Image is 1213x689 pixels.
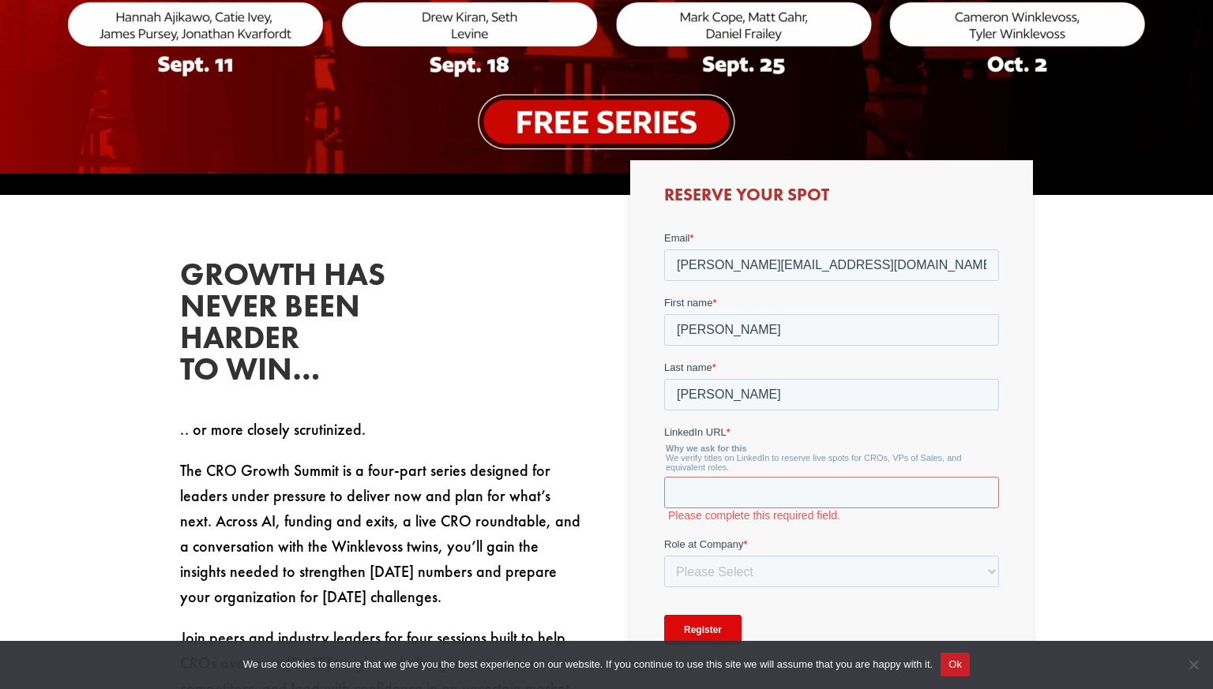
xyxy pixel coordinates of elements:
button: Ok [941,653,970,676]
span: No [1185,657,1201,672]
span: We use cookies to ensure that we give you the best experience on our website. If you continue to ... [243,657,933,672]
h3: Reserve Your Spot [664,186,999,212]
iframe: Form 0 [664,230,999,687]
span: .. or more closely scrutinized. [180,419,366,440]
span: The CRO Growth Summit is a four-part series designed for leaders under pressure to deliver now an... [180,460,580,607]
h2: Growth has never been harder to win… [180,259,417,393]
